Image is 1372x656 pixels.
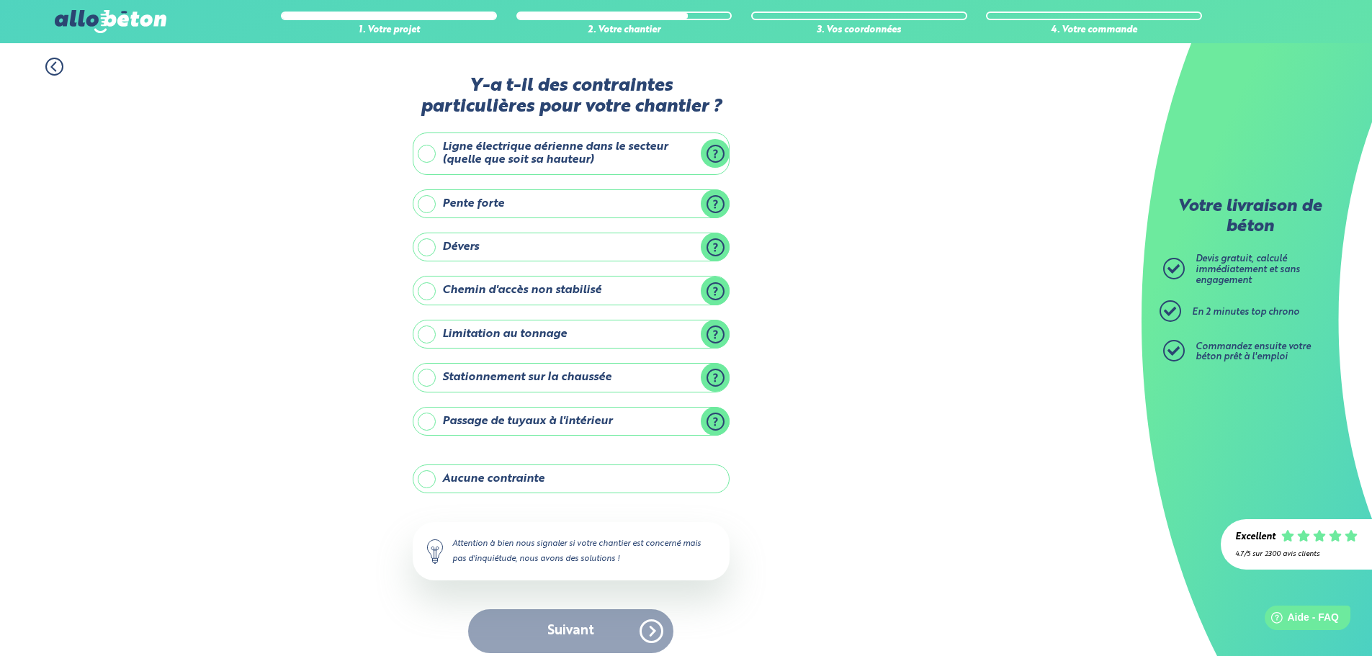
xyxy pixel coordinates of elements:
[751,25,967,36] div: 3. Vos coordonnées
[281,25,497,36] div: 1. Votre projet
[413,464,730,493] label: Aucune contrainte
[413,189,730,218] label: Pente forte
[413,276,730,305] label: Chemin d'accès non stabilisé
[986,25,1202,36] div: 4. Votre commande
[413,407,730,436] label: Passage de tuyaux à l'intérieur
[413,233,730,261] label: Dévers
[413,76,730,118] label: Y-a t-il des contraintes particulières pour votre chantier ?
[55,10,166,33] img: allobéton
[413,132,730,175] label: Ligne électrique aérienne dans le secteur (quelle que soit sa hauteur)
[413,320,730,349] label: Limitation au tonnage
[516,25,732,36] div: 2. Votre chantier
[413,363,730,392] label: Stationnement sur la chaussée
[413,522,730,580] div: Attention à bien nous signaler si votre chantier est concerné mais pas d'inquiétude, nous avons d...
[1244,600,1356,640] iframe: Help widget launcher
